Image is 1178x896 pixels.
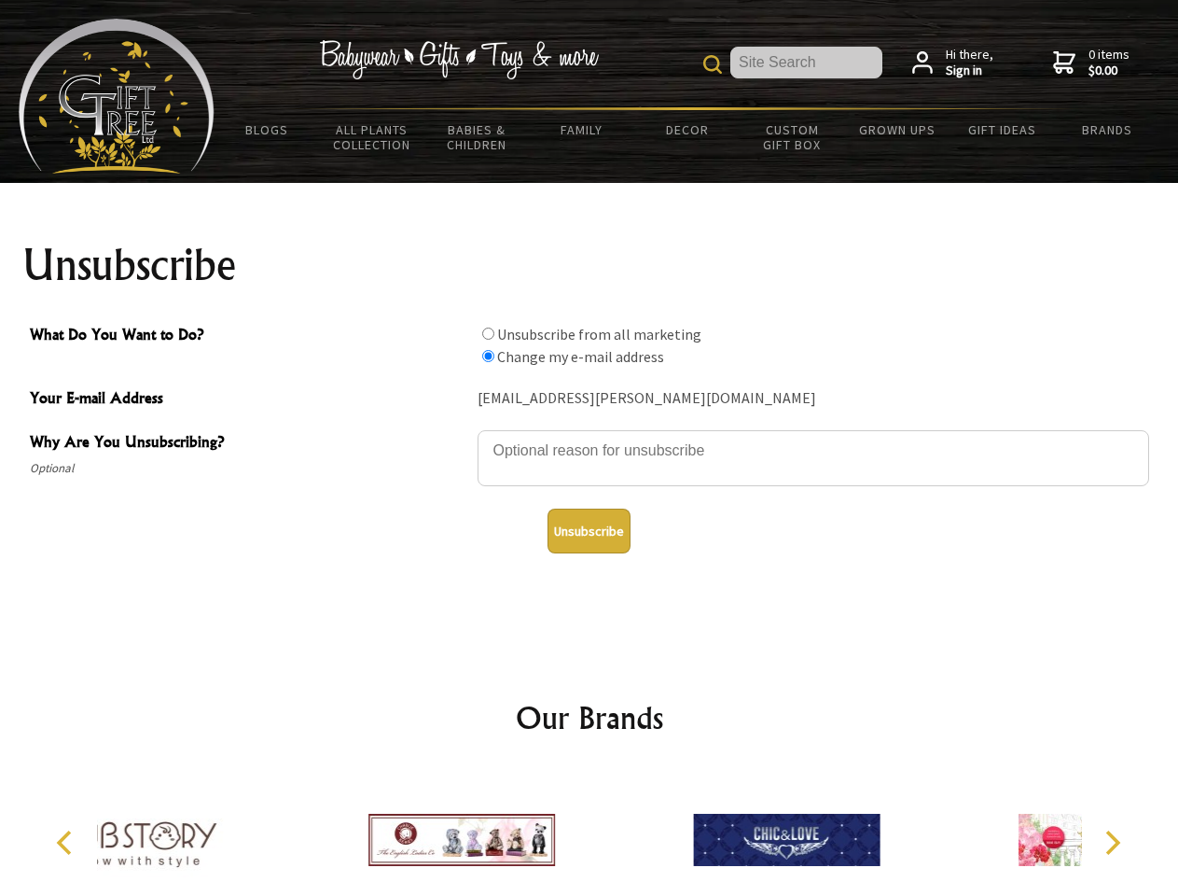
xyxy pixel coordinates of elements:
a: Brands [1055,110,1160,149]
button: Unsubscribe [547,509,631,553]
strong: Sign in [946,63,993,79]
span: Why Are You Unsubscribing? [30,430,468,457]
a: Babies & Children [424,110,530,164]
a: 0 items$0.00 [1053,47,1129,79]
img: Babyware - Gifts - Toys and more... [19,19,215,174]
h1: Unsubscribe [22,243,1157,287]
a: Custom Gift Box [740,110,845,164]
label: Unsubscribe from all marketing [497,325,701,343]
a: Gift Ideas [949,110,1055,149]
span: Hi there, [946,47,993,79]
input: What Do You Want to Do? [482,328,494,340]
a: Family [530,110,635,149]
h2: Our Brands [37,695,1142,740]
button: Next [1091,822,1132,863]
span: Your E-mail Address [30,386,468,413]
a: BLOGS [215,110,320,149]
span: Optional [30,457,468,480]
span: 0 items [1088,46,1129,79]
a: Hi there,Sign in [912,47,993,79]
label: Change my e-mail address [497,347,664,366]
input: What Do You Want to Do? [482,350,494,362]
a: Grown Ups [844,110,949,149]
textarea: Why Are You Unsubscribing? [478,430,1149,486]
img: Babywear - Gifts - Toys & more [319,40,599,79]
span: What Do You Want to Do? [30,323,468,350]
img: product search [703,55,722,74]
a: All Plants Collection [320,110,425,164]
div: [EMAIL_ADDRESS][PERSON_NAME][DOMAIN_NAME] [478,385,1149,413]
input: Site Search [730,47,882,78]
strong: $0.00 [1088,63,1129,79]
button: Previous [47,822,88,863]
a: Decor [634,110,740,149]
